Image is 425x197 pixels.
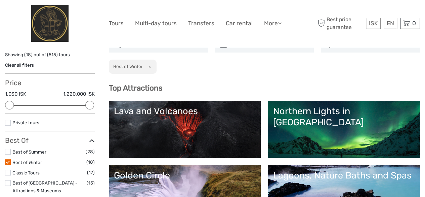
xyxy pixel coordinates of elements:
a: Transfers [188,19,214,28]
button: x [144,63,153,70]
div: EN [384,18,397,29]
a: Tours [109,19,124,28]
a: Best of [GEOGRAPHIC_DATA] - Attractions & Museums [12,180,78,193]
span: (28) [86,148,95,156]
label: 1.030 ISK [5,91,26,98]
span: 0 [411,20,417,27]
a: Private tours [12,120,39,125]
span: (18) [86,158,95,166]
h2: Best of Winter [113,64,143,69]
a: Multi-day tours [135,19,177,28]
strong: Filters [5,40,25,48]
div: Lava and Volcanoes [114,106,256,117]
a: Classic Tours [12,170,40,175]
label: 1.220.000 ISK [63,91,95,98]
a: More [264,19,282,28]
span: Best price guarantee [316,16,364,31]
a: Clear all filters [5,62,34,68]
h3: Best Of [5,136,95,144]
img: City Center Hotel [31,5,69,42]
p: We're away right now. Please check back later! [9,12,76,17]
b: Top Attractions [109,84,162,93]
label: 18 [26,52,31,58]
button: Open LiveChat chat widget [77,10,85,19]
a: Car rental [226,19,253,28]
span: ISK [369,20,378,27]
a: Best of Summer [12,149,46,155]
label: 515 [49,52,56,58]
span: (17) [87,169,95,176]
div: Lagoons, Nature Baths and Spas [273,170,415,181]
div: Golden Circle [114,170,256,181]
a: Northern Lights in [GEOGRAPHIC_DATA] [273,106,415,153]
h3: Price [5,79,95,87]
div: Northern Lights in [GEOGRAPHIC_DATA] [273,106,415,128]
span: (15) [87,179,95,187]
a: Best of Winter [12,160,42,165]
a: Lava and Volcanoes [114,106,256,153]
div: Showing ( ) out of ( ) tours [5,52,95,62]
